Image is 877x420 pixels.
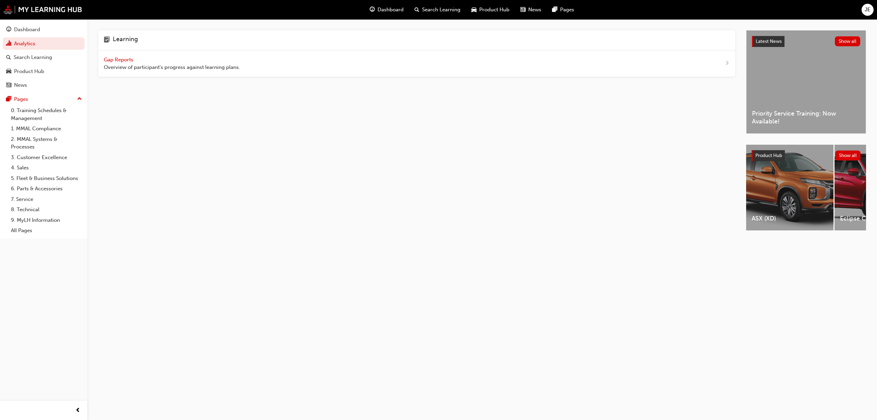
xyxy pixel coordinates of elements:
[14,53,52,61] div: Search Learning
[113,36,138,45] h4: Learning
[746,30,866,134] a: Latest NewsShow allPriority Service Training: Now Available!
[560,6,574,14] span: Pages
[3,23,85,36] a: Dashboard
[725,59,730,68] span: next-icon
[8,123,85,134] a: 1. MMAL Compliance
[835,151,861,160] button: Show all
[3,5,82,14] img: mmal
[755,153,782,158] span: Product Hub
[8,194,85,205] a: 7. Service
[8,152,85,163] a: 3. Customer Excellence
[104,63,240,71] span: Overview of participant's progress against learning plans.
[752,110,860,125] span: Priority Service Training: Now Available!
[3,22,85,93] button: DashboardAnalyticsSearch LearningProduct HubNews
[756,38,782,44] span: Latest News
[746,145,833,230] a: ASX (XD)
[8,173,85,184] a: 5. Fleet & Business Solutions
[752,150,861,161] a: Product HubShow all
[471,5,477,14] span: car-icon
[8,163,85,173] a: 4. Sales
[104,57,135,63] span: Gap Reports
[6,55,11,61] span: search-icon
[8,183,85,194] a: 6. Parts & Accessories
[75,406,81,415] span: prev-icon
[528,6,541,14] span: News
[3,93,85,106] button: Pages
[3,37,85,50] a: Analytics
[466,3,515,17] a: car-iconProduct Hub
[6,27,11,33] span: guage-icon
[409,3,466,17] a: search-iconSearch Learning
[6,69,11,75] span: car-icon
[378,6,404,14] span: Dashboard
[14,95,28,103] div: Pages
[415,5,419,14] span: search-icon
[98,50,735,77] a: Gap Reports Overview of participant's progress against learning plans.next-icon
[8,215,85,226] a: 9. MyLH Information
[8,204,85,215] a: 8. Technical
[552,5,557,14] span: pages-icon
[865,6,870,14] span: JE
[862,4,874,16] button: JE
[14,26,40,34] div: Dashboard
[8,225,85,236] a: All Pages
[422,6,460,14] span: Search Learning
[3,51,85,64] a: Search Learning
[835,36,861,46] button: Show all
[479,6,509,14] span: Product Hub
[752,215,828,223] span: ASX (XD)
[8,134,85,152] a: 2. MMAL Systems & Processes
[6,41,11,47] span: chart-icon
[547,3,580,17] a: pages-iconPages
[752,36,860,47] a: Latest NewsShow all
[77,95,82,104] span: up-icon
[6,96,11,103] span: pages-icon
[364,3,409,17] a: guage-iconDashboard
[3,79,85,92] a: News
[104,36,110,45] span: learning-icon
[6,82,11,88] span: news-icon
[370,5,375,14] span: guage-icon
[8,105,85,123] a: 0. Training Schedules & Management
[515,3,547,17] a: news-iconNews
[14,81,27,89] div: News
[3,65,85,78] a: Product Hub
[14,68,44,75] div: Product Hub
[520,5,526,14] span: news-icon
